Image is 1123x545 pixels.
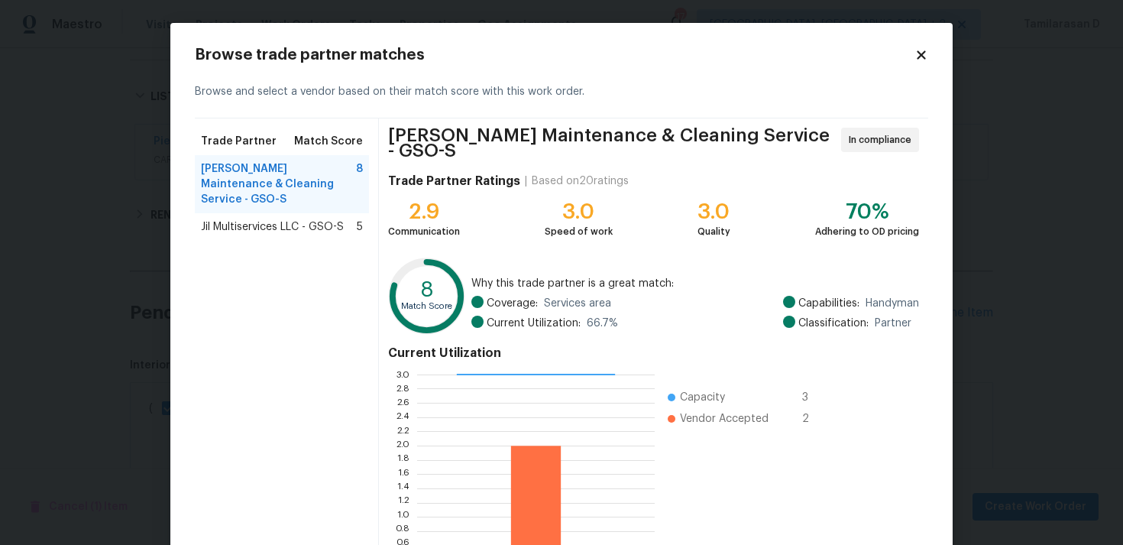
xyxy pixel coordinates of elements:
[397,512,409,521] text: 1.0
[396,370,409,379] text: 3.0
[388,345,919,361] h4: Current Utilization
[680,390,725,405] span: Capacity
[420,279,434,300] text: 8
[201,219,344,235] span: Jil Multiservices LLC - GSO-S
[802,390,827,405] span: 3
[802,411,827,427] span: 2
[849,132,917,148] span: In compliance
[587,316,618,331] span: 66.7 %
[388,174,520,189] h4: Trade Partner Ratings
[388,128,837,158] span: [PERSON_NAME] Maintenance & Cleaning Service - GSO-S
[388,204,460,219] div: 2.9
[388,224,460,239] div: Communication
[680,411,769,427] span: Vendor Accepted
[398,469,409,478] text: 1.6
[201,161,356,207] span: [PERSON_NAME] Maintenance & Cleaning Service - GSO-S
[487,296,538,311] span: Coverage:
[866,296,919,311] span: Handyman
[520,174,532,189] div: |
[815,204,919,219] div: 70%
[395,527,409,536] text: 0.8
[396,427,409,436] text: 2.2
[396,398,409,407] text: 2.6
[544,296,611,311] span: Services area
[545,224,613,239] div: Speed of work
[545,204,613,219] div: 3.0
[397,456,409,465] text: 1.8
[195,47,914,63] h2: Browse trade partner matches
[875,316,911,331] span: Partner
[294,134,363,149] span: Match Score
[471,276,919,291] span: Why this trade partner is a great match:
[397,484,409,493] text: 1.4
[195,66,928,118] div: Browse and select a vendor based on their match score with this work order.
[815,224,919,239] div: Adhering to OD pricing
[398,498,409,508] text: 1.2
[532,174,629,189] div: Based on 20 ratings
[357,219,363,235] span: 5
[396,441,409,450] text: 2.0
[697,204,730,219] div: 3.0
[798,296,859,311] span: Capabilities:
[396,384,409,393] text: 2.8
[356,161,363,207] span: 8
[487,316,581,331] span: Current Utilization:
[396,413,409,422] text: 2.4
[798,316,869,331] span: Classification:
[401,302,452,310] text: Match Score
[201,134,277,149] span: Trade Partner
[697,224,730,239] div: Quality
